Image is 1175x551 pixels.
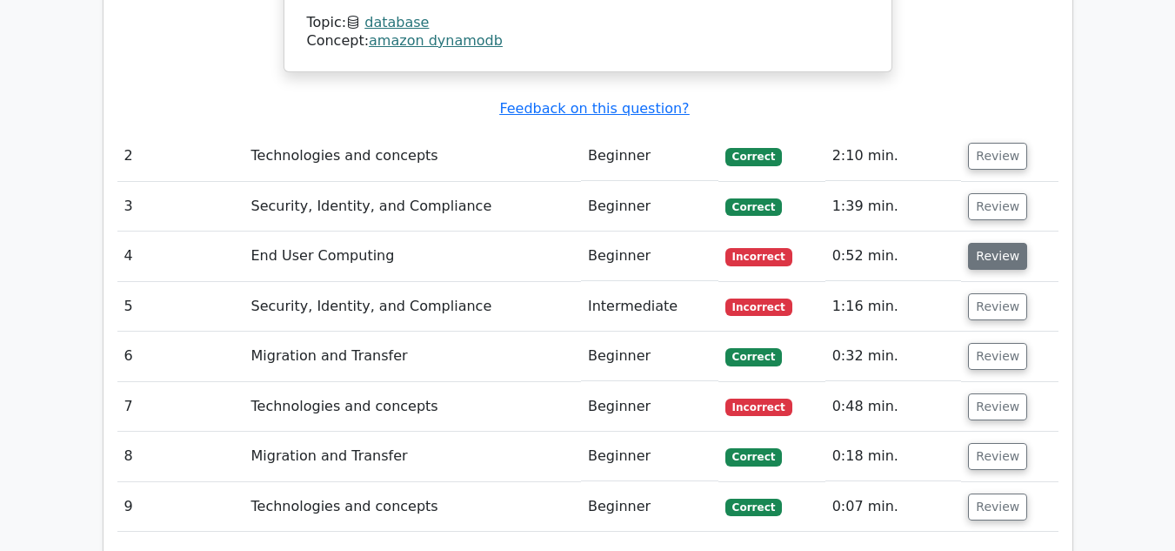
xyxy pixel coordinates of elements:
[499,100,689,117] a: Feedback on this question?
[581,332,718,381] td: Beginner
[725,148,782,165] span: Correct
[825,282,962,332] td: 1:16 min.
[968,143,1027,170] button: Review
[117,232,244,281] td: 4
[968,293,1027,320] button: Review
[244,482,581,532] td: Technologies and concepts
[117,482,244,532] td: 9
[307,14,869,32] div: Topic:
[725,198,782,216] span: Correct
[244,432,581,481] td: Migration and Transfer
[581,282,718,332] td: Intermediate
[117,182,244,232] td: 3
[117,282,244,332] td: 5
[244,131,581,181] td: Technologies and concepts
[725,248,792,265] span: Incorrect
[968,243,1027,270] button: Review
[968,193,1027,220] button: Review
[117,332,244,381] td: 6
[725,299,792,316] span: Incorrect
[244,182,581,232] td: Security, Identity, and Compliance
[968,393,1027,420] button: Review
[581,482,718,532] td: Beginner
[581,382,718,432] td: Beginner
[725,399,792,416] span: Incorrect
[825,182,962,232] td: 1:39 min.
[725,499,782,516] span: Correct
[725,348,782,366] span: Correct
[244,282,581,332] td: Security, Identity, and Compliance
[825,482,962,532] td: 0:07 min.
[581,131,718,181] td: Beginner
[117,131,244,181] td: 2
[825,131,962,181] td: 2:10 min.
[369,32,503,49] a: amazon dynamodb
[307,32,869,50] div: Concept:
[825,432,962,481] td: 0:18 min.
[968,443,1027,470] button: Review
[117,382,244,432] td: 7
[825,232,962,281] td: 0:52 min.
[581,232,718,281] td: Beginner
[364,14,429,30] a: database
[244,232,581,281] td: End User Computing
[581,432,718,481] td: Beginner
[825,332,962,381] td: 0:32 min.
[968,494,1027,521] button: Review
[968,343,1027,370] button: Review
[244,382,581,432] td: Technologies and concepts
[581,182,718,232] td: Beginner
[725,448,782,466] span: Correct
[825,382,962,432] td: 0:48 min.
[244,332,581,381] td: Migration and Transfer
[117,432,244,481] td: 8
